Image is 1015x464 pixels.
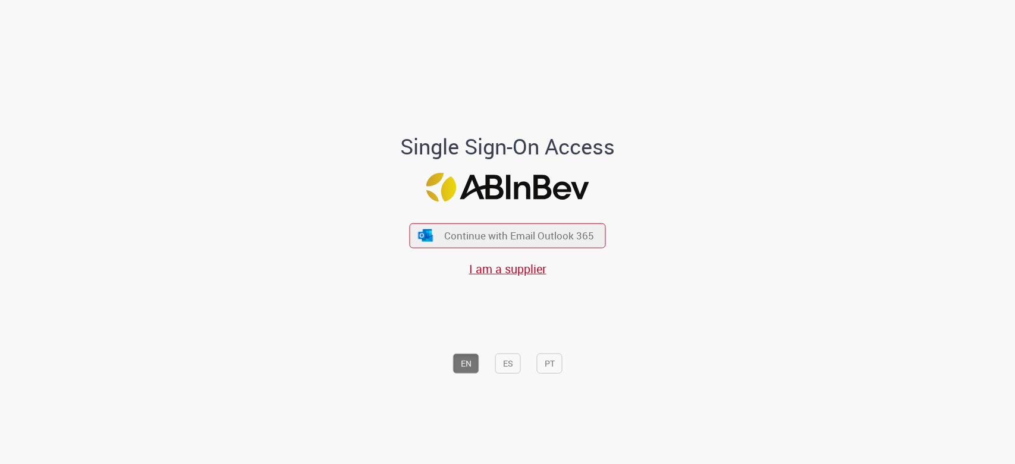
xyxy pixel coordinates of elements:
button: ES [495,353,521,373]
button: ícone Azure/Microsoft 360 Continue with Email Outlook 365 [410,223,606,248]
a: I am a supplier [469,260,546,276]
span: Continue with Email Outlook 365 [444,229,594,242]
img: ícone Azure/Microsoft 360 [417,229,433,241]
img: Logo ABInBev [426,172,589,201]
button: EN [453,353,479,373]
h1: Single Sign-On Access [342,135,673,159]
button: PT [537,353,563,373]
